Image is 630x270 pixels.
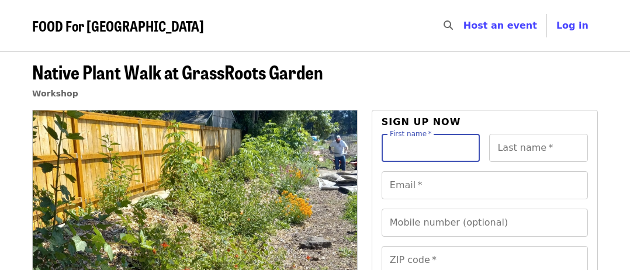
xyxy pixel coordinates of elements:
label: First name [390,130,432,137]
input: Email [382,171,588,199]
input: Search [460,12,469,40]
button: Log in [547,14,598,37]
a: Host an event [463,20,537,31]
i: search icon [444,20,453,31]
a: FOOD For [GEOGRAPHIC_DATA] [32,18,204,34]
span: FOOD For [GEOGRAPHIC_DATA] [32,15,204,36]
input: Mobile number (optional) [382,209,588,237]
span: Native Plant Walk at GrassRoots Garden [32,58,323,85]
a: Workshop [32,89,78,98]
input: First name [382,134,480,162]
span: Log in [556,20,589,31]
input: Last name [489,134,588,162]
span: Sign up now [382,116,461,127]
